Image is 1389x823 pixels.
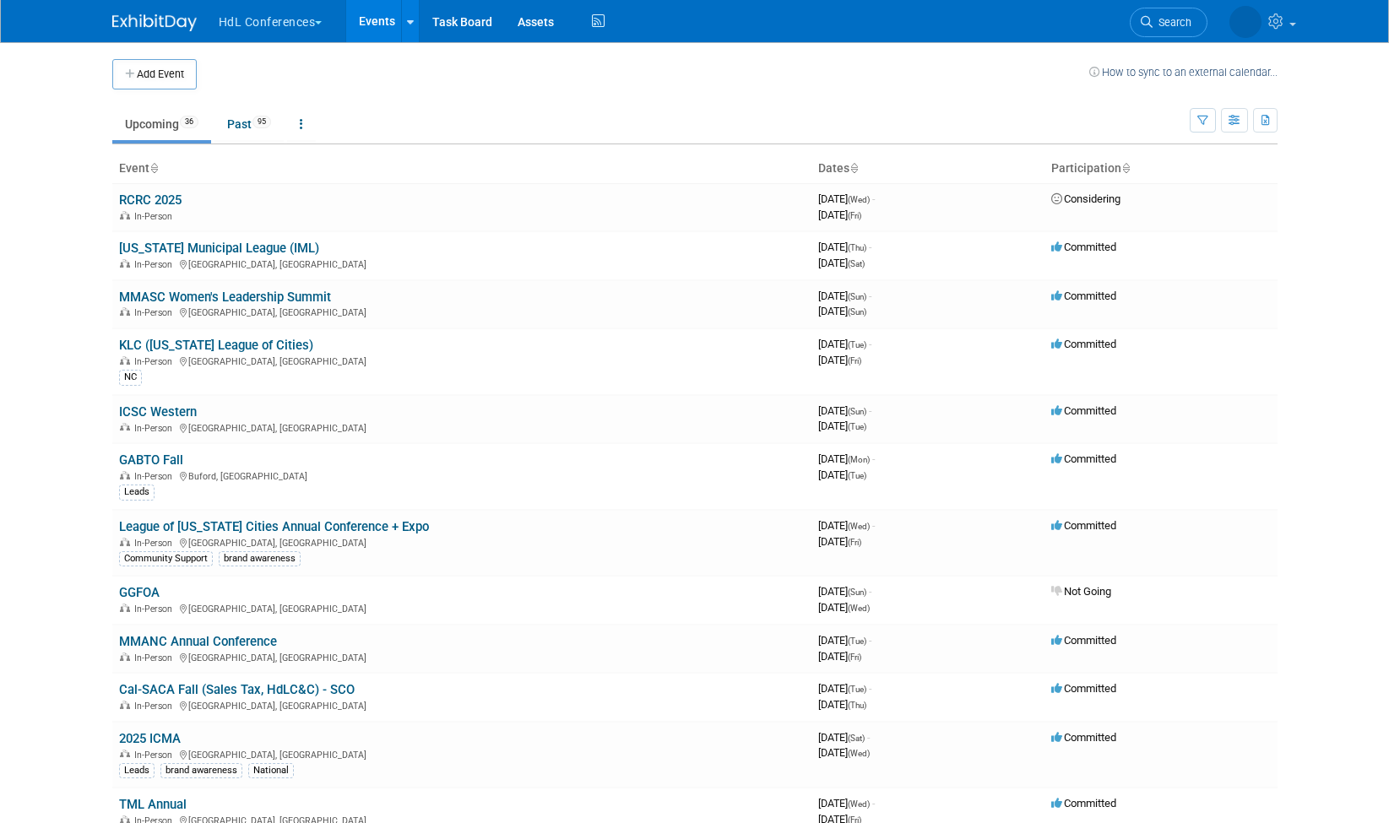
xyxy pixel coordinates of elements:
span: (Mon) [848,455,870,464]
a: GABTO Fall [119,452,183,468]
a: Past95 [214,108,284,140]
a: TML Annual [119,797,187,812]
img: In-Person Event [120,423,130,431]
span: - [869,682,871,695]
span: In-Person [134,471,177,482]
span: - [869,290,871,302]
span: (Fri) [848,652,861,662]
span: (Fri) [848,211,861,220]
a: Sort by Event Name [149,161,158,175]
span: [DATE] [818,420,866,432]
span: - [872,797,875,809]
div: [GEOGRAPHIC_DATA], [GEOGRAPHIC_DATA] [119,354,805,367]
span: Not Going [1051,585,1111,598]
span: In-Person [134,356,177,367]
a: How to sync to an external calendar... [1089,66,1278,79]
img: In-Person Event [120,356,130,365]
span: (Wed) [848,195,870,204]
img: In-Person Event [120,604,130,612]
span: (Sat) [848,259,865,268]
span: (Fri) [848,356,861,365]
a: MMANC Annual Conference [119,634,277,649]
span: [DATE] [818,601,870,614]
span: Committed [1051,519,1116,532]
div: Community Support [119,551,213,566]
div: NC [119,370,142,385]
a: MMASC Women's Leadership Summit [119,290,331,305]
th: Event [112,154,811,183]
span: In-Person [134,423,177,434]
img: In-Person Event [120,307,130,316]
a: Cal-SACA Fall (Sales Tax, HdLC&C) - SCO [119,682,355,697]
span: [DATE] [818,208,861,221]
span: 36 [180,116,198,128]
span: Committed [1051,634,1116,647]
span: (Wed) [848,604,870,613]
span: (Thu) [848,701,866,710]
span: (Sun) [848,407,866,416]
span: [DATE] [818,192,875,205]
span: In-Person [134,701,177,712]
span: In-Person [134,538,177,549]
span: - [872,519,875,532]
div: Leads [119,763,155,778]
span: [DATE] [818,535,861,548]
div: brand awareness [219,551,301,566]
img: In-Person Event [120,211,130,219]
span: (Fri) [848,538,861,547]
span: Committed [1051,338,1116,350]
span: Committed [1051,797,1116,809]
span: [DATE] [818,698,866,711]
span: [DATE] [818,257,865,269]
a: Search [1130,8,1207,37]
span: [DATE] [818,241,871,253]
div: brand awareness [160,763,242,778]
img: In-Person Event [120,701,130,709]
button: Add Event [112,59,197,89]
span: [DATE] [818,634,871,647]
span: 95 [252,116,271,128]
img: In-Person Event [120,538,130,546]
span: [DATE] [818,746,870,759]
span: [DATE] [818,338,871,350]
span: [DATE] [818,650,861,663]
span: (Sun) [848,307,866,317]
span: (Sat) [848,734,865,743]
span: In-Person [134,307,177,318]
div: Leads [119,485,155,500]
div: [GEOGRAPHIC_DATA], [GEOGRAPHIC_DATA] [119,420,805,434]
span: [DATE] [818,452,875,465]
th: Dates [811,154,1044,183]
img: In-Person Event [120,471,130,479]
span: - [869,585,871,598]
img: In-Person Event [120,750,130,758]
span: [DATE] [818,404,871,417]
span: [DATE] [818,797,875,809]
span: In-Person [134,750,177,761]
span: [DATE] [818,682,871,695]
div: [GEOGRAPHIC_DATA], [GEOGRAPHIC_DATA] [119,535,805,549]
span: Committed [1051,404,1116,417]
span: - [869,404,871,417]
th: Participation [1044,154,1278,183]
span: Considering [1051,192,1120,205]
a: KLC ([US_STATE] League of Cities) [119,338,313,353]
span: [DATE] [818,468,866,481]
span: (Sun) [848,587,866,597]
span: (Tue) [848,422,866,431]
div: Buford, [GEOGRAPHIC_DATA] [119,468,805,482]
span: Committed [1051,682,1116,695]
a: GGFOA [119,585,160,600]
div: [GEOGRAPHIC_DATA], [GEOGRAPHIC_DATA] [119,698,805,712]
span: (Thu) [848,243,866,252]
div: National [248,763,294,778]
span: In-Person [134,259,177,270]
span: Committed [1051,241,1116,253]
span: [DATE] [818,354,861,366]
span: (Wed) [848,522,870,531]
a: Sort by Participation Type [1121,161,1130,175]
span: In-Person [134,604,177,615]
span: Committed [1051,290,1116,302]
div: [GEOGRAPHIC_DATA], [GEOGRAPHIC_DATA] [119,305,805,318]
span: In-Person [134,211,177,222]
